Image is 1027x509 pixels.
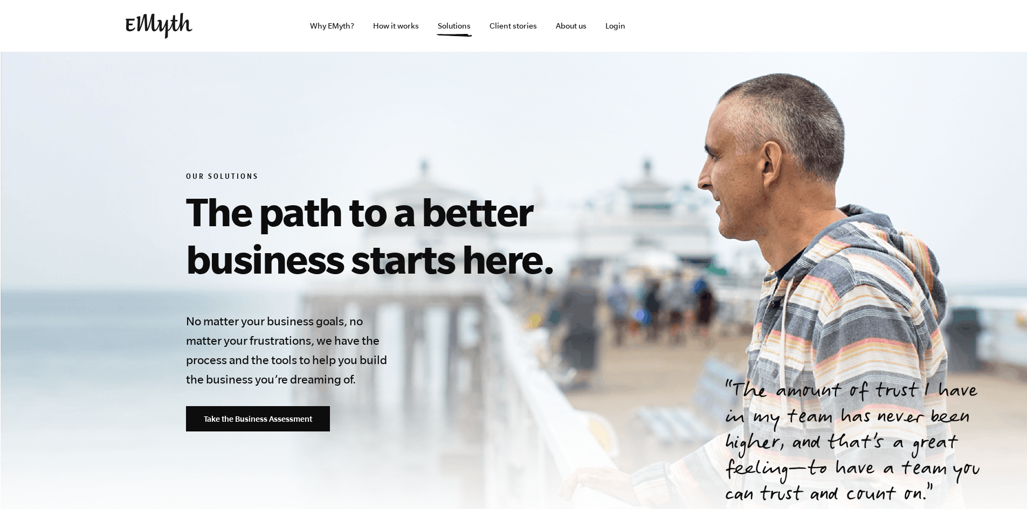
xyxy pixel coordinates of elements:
[670,14,783,38] iframe: Embedded CTA
[186,406,330,432] a: Take the Business Assessment
[789,14,902,38] iframe: Embedded CTA
[186,187,678,282] h1: The path to a better business starts here.
[126,13,192,39] img: EMyth
[973,457,1027,509] iframe: Chat Widget
[186,311,393,389] h4: No matter your business goals, no matter your frustrations, we have the process and the tools to ...
[186,172,678,183] h6: Our Solutions
[725,380,1001,509] p: The amount of trust I have in my team has never been higher, and that’s a great feeling—to have a...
